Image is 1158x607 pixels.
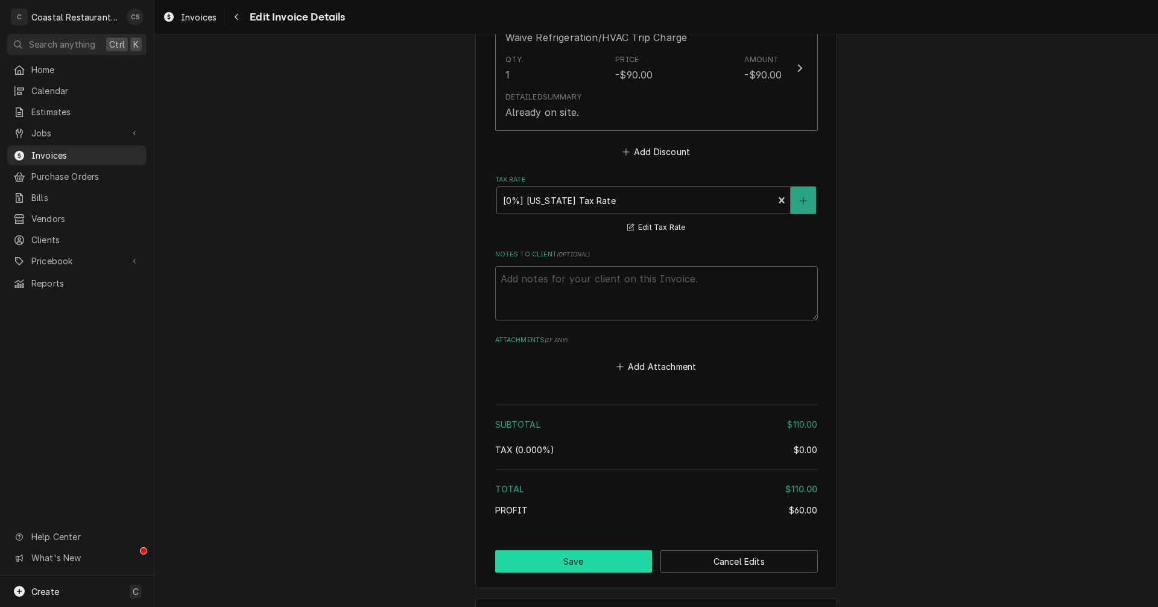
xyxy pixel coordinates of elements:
[495,443,818,456] div: Tax
[31,127,122,139] span: Jobs
[181,11,217,24] span: Invoices
[505,68,510,82] div: 1
[495,250,818,320] div: Notes to Client
[625,220,688,235] button: Edit Tax Rate
[31,63,141,76] span: Home
[7,273,147,293] a: Reports
[246,9,345,25] span: Edit Invoice Details
[789,505,818,515] span: $60.00
[794,443,818,456] div: $0.00
[495,419,540,430] span: Subtotal
[133,38,139,51] span: K
[660,550,818,573] button: Cancel Edits
[495,550,818,573] div: Button Group Row
[31,170,141,183] span: Purchase Orders
[133,585,139,598] span: C
[785,483,817,495] div: $110.00
[7,34,147,55] button: Search anythingCtrlK
[744,54,779,65] div: Amount
[7,527,147,547] a: Go to Help Center
[7,102,147,122] a: Estimates
[791,186,816,214] button: Create New Tax
[495,418,818,431] div: Subtotal
[495,483,818,495] div: Total
[31,255,122,267] span: Pricebook
[505,30,688,45] div: Waive Refrigeration/HVAC Trip Charge
[787,418,817,431] div: $110.00
[495,335,818,345] label: Attachments
[31,551,139,564] span: What's New
[495,400,818,525] div: Amount Summary
[495,175,818,185] label: Tax Rate
[31,84,141,97] span: Calendar
[505,54,524,65] div: Qty.
[495,550,818,573] div: Button Group
[800,197,807,205] svg: Create New Tax
[7,230,147,250] a: Clients
[11,8,28,25] div: Coastal Restaurant Repair's Avatar
[31,586,59,597] span: Create
[11,8,28,25] div: C
[31,11,120,24] div: Coastal Restaurant Repair
[7,123,147,143] a: Go to Jobs
[31,234,141,246] span: Clients
[495,445,555,455] span: Tax ( 0.000% )
[505,92,581,103] div: Detailed Summary
[620,144,692,160] button: Add Discount
[744,68,782,82] div: -$90.00
[7,548,147,568] a: Go to What's New
[227,7,246,27] button: Navigate back
[31,212,141,225] span: Vendors
[615,68,653,82] div: -$90.00
[615,54,639,65] div: Price
[545,337,568,343] span: ( if any )
[495,484,525,494] span: Total
[7,60,147,80] a: Home
[505,105,580,119] div: Already on site.
[495,175,818,235] div: Tax Rate
[495,550,653,573] button: Save
[109,38,125,51] span: Ctrl
[495,5,818,131] button: Update Line Item
[29,38,95,51] span: Search anything
[158,7,221,27] a: Invoices
[31,106,141,118] span: Estimates
[127,8,144,25] div: Chris Sockriter's Avatar
[614,358,698,375] button: Add Attachment
[7,251,147,271] a: Go to Pricebook
[7,81,147,101] a: Calendar
[31,191,141,204] span: Bills
[127,8,144,25] div: CS
[31,277,141,290] span: Reports
[495,504,818,516] div: Profit
[31,530,139,543] span: Help Center
[31,149,141,162] span: Invoices
[7,145,147,165] a: Invoices
[495,250,818,259] label: Notes to Client
[7,167,147,186] a: Purchase Orders
[495,335,818,375] div: Attachments
[7,188,147,208] a: Bills
[7,209,147,229] a: Vendors
[495,505,528,515] span: Profit
[557,251,590,258] span: ( optional )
